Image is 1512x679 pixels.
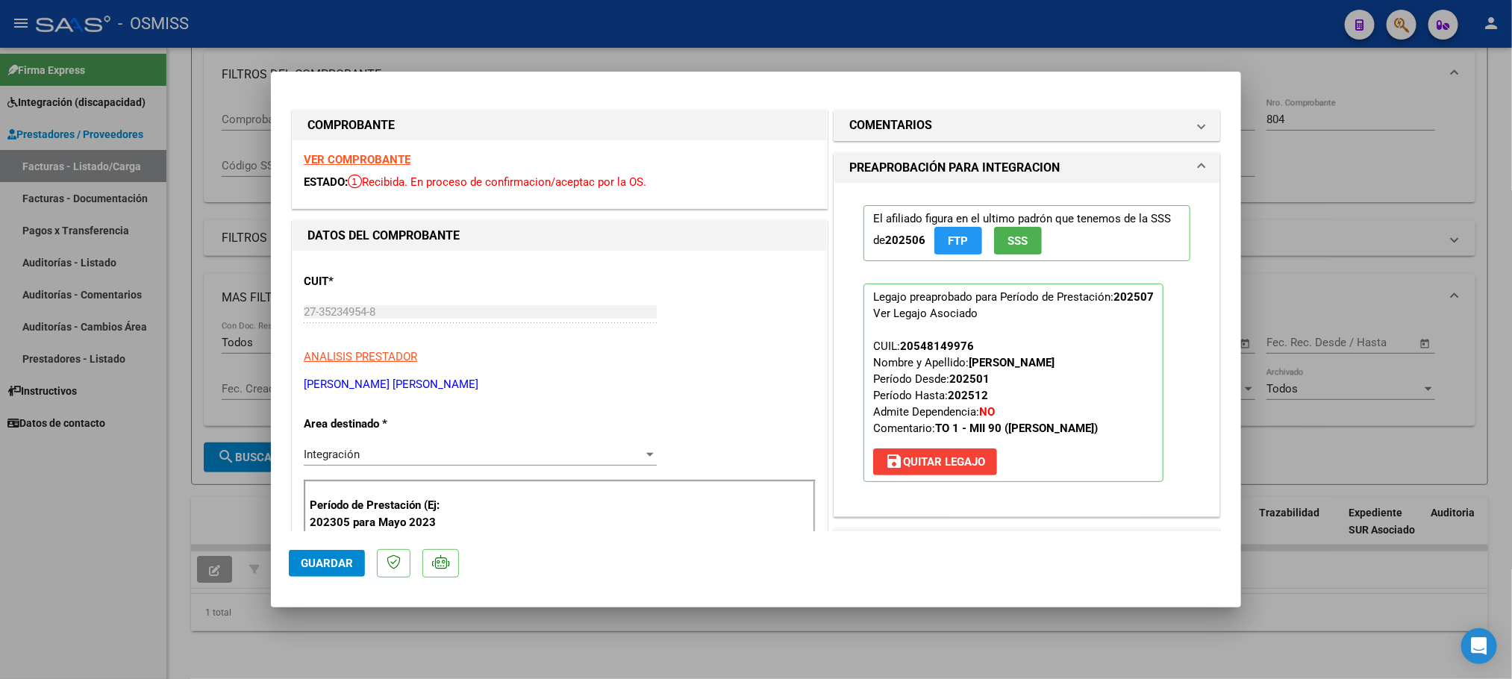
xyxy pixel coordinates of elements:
[304,175,348,189] span: ESTADO:
[849,159,1060,177] h1: PREAPROBACIÓN PARA INTEGRACION
[873,422,1098,435] span: Comentario:
[834,529,1219,559] mat-expansion-panel-header: DOCUMENTACIÓN RESPALDATORIA
[304,448,360,461] span: Integración
[863,284,1163,482] p: Legajo preaprobado para Período de Prestación:
[1008,234,1028,248] span: SSS
[949,234,969,248] span: FTP
[994,227,1042,254] button: SSS
[834,183,1219,516] div: PREAPROBACIÓN PARA INTEGRACION
[348,175,646,189] span: Recibida. En proceso de confirmacion/aceptac por la OS.
[849,116,932,134] h1: COMENTARIOS
[304,350,417,363] span: ANALISIS PRESTADOR
[304,273,457,290] p: CUIT
[969,356,1055,369] strong: [PERSON_NAME]
[289,550,365,577] button: Guardar
[307,228,460,242] strong: DATOS DEL COMPROBANTE
[304,376,816,393] p: [PERSON_NAME] [PERSON_NAME]
[873,339,1098,435] span: CUIL: Nombre y Apellido: Período Desde: Período Hasta: Admite Dependencia:
[885,234,925,247] strong: 202506
[1461,628,1497,664] div: Open Intercom Messenger
[307,118,395,132] strong: COMPROBANTE
[834,153,1219,183] mat-expansion-panel-header: PREAPROBACIÓN PARA INTEGRACION
[304,416,457,433] p: Area destinado *
[935,422,1098,435] strong: TO 1 - MII 90 ([PERSON_NAME])
[885,455,985,469] span: Quitar Legajo
[863,205,1190,261] p: El afiliado figura en el ultimo padrón que tenemos de la SSS de
[900,338,974,354] div: 20548149976
[301,557,353,570] span: Guardar
[873,305,978,322] div: Ver Legajo Asociado
[304,153,410,166] a: VER COMPROBANTE
[949,372,990,386] strong: 202501
[948,389,988,402] strong: 202512
[885,452,903,470] mat-icon: save
[979,405,995,419] strong: NO
[873,448,997,475] button: Quitar Legajo
[934,227,982,254] button: FTP
[1113,290,1154,304] strong: 202507
[310,497,460,531] p: Período de Prestación (Ej: 202305 para Mayo 2023
[834,110,1219,140] mat-expansion-panel-header: COMENTARIOS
